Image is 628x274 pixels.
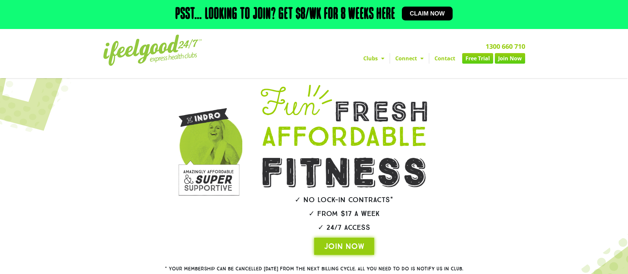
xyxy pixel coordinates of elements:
[242,196,446,203] h2: ✓ No lock-in contracts*
[402,7,453,20] a: Claim now
[495,53,525,64] a: Join Now
[462,53,493,64] a: Free Trial
[253,53,525,64] nav: Menu
[242,224,446,231] h2: ✓ 24/7 Access
[410,11,445,16] span: Claim now
[486,42,525,51] a: 1300 660 710
[242,210,446,217] h2: ✓ From $17 a week
[358,53,390,64] a: Clubs
[175,7,395,22] h2: Psst… Looking to join? Get $8/wk for 8 weeks here
[314,238,374,255] a: JOIN NOW
[429,53,461,64] a: Contact
[324,241,364,252] span: JOIN NOW
[141,266,487,271] h2: * Your membership can be cancelled [DATE] from the next billing cycle. All you need to do is noti...
[390,53,429,64] a: Connect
